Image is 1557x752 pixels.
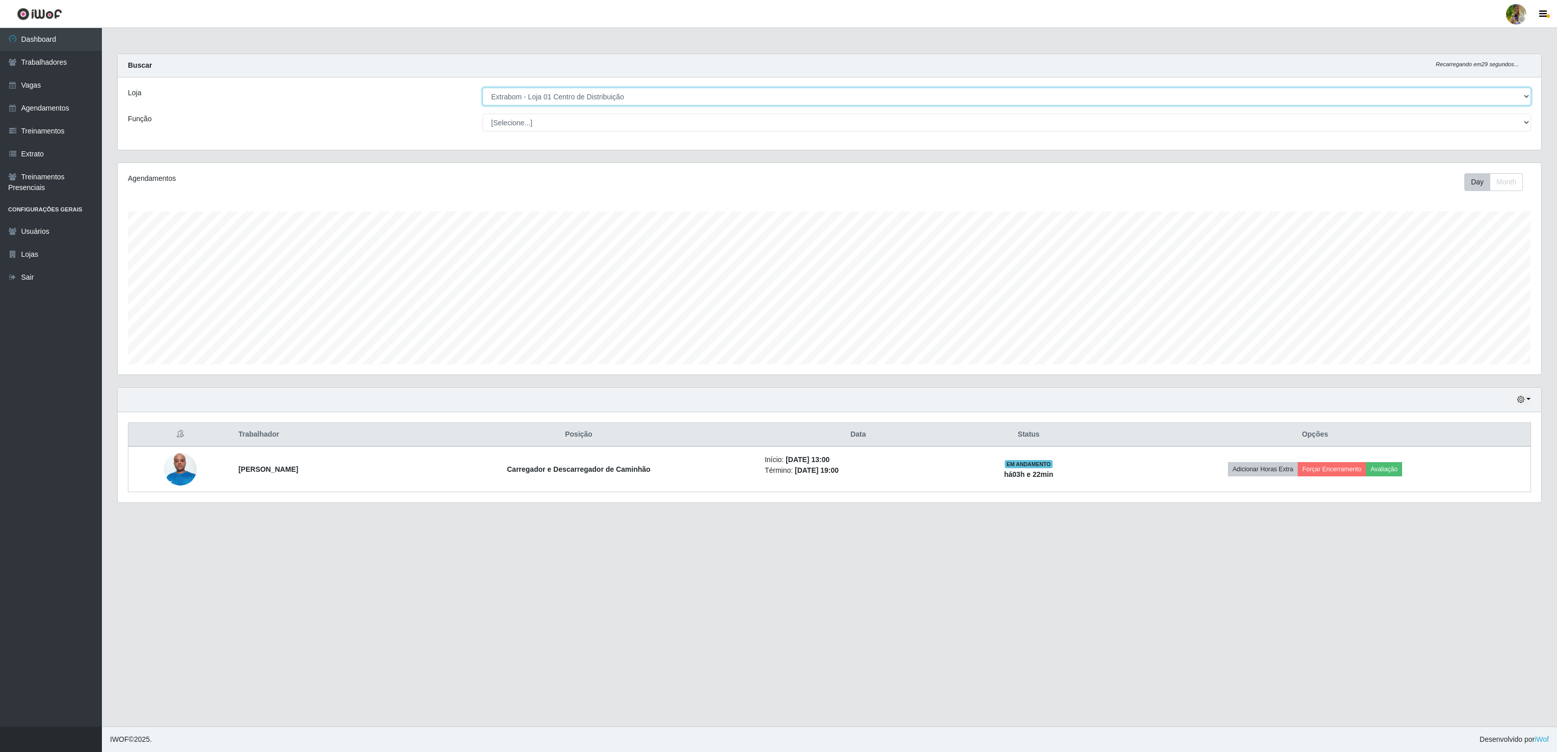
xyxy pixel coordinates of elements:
[399,423,759,447] th: Posição
[110,734,152,745] span: © 2025 .
[164,447,197,491] img: 1758811720114.jpeg
[1436,61,1519,67] i: Recarregando em 29 segundos...
[507,465,651,473] strong: Carregador e Descarregador de Caminhão
[1464,173,1490,191] button: Day
[1464,173,1523,191] div: First group
[765,465,952,476] li: Término:
[759,423,958,447] th: Data
[128,61,152,69] strong: Buscar
[128,173,704,184] div: Agendamentos
[232,423,399,447] th: Trabalhador
[1298,462,1366,476] button: Forçar Encerramento
[786,455,829,464] time: [DATE] 13:00
[1099,423,1531,447] th: Opções
[17,8,62,20] img: CoreUI Logo
[128,114,152,124] label: Função
[1535,735,1549,743] a: iWof
[1480,734,1549,745] span: Desenvolvido por
[1490,173,1523,191] button: Month
[128,88,141,98] label: Loja
[238,465,298,473] strong: [PERSON_NAME]
[110,735,129,743] span: IWOF
[1464,173,1531,191] div: Toolbar with button groups
[1228,462,1298,476] button: Adicionar Horas Extra
[1005,460,1053,468] span: EM ANDAMENTO
[1004,470,1054,478] strong: há 03 h e 22 min
[795,466,839,474] time: [DATE] 19:00
[958,423,1099,447] th: Status
[765,454,952,465] li: Início:
[1366,462,1402,476] button: Avaliação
